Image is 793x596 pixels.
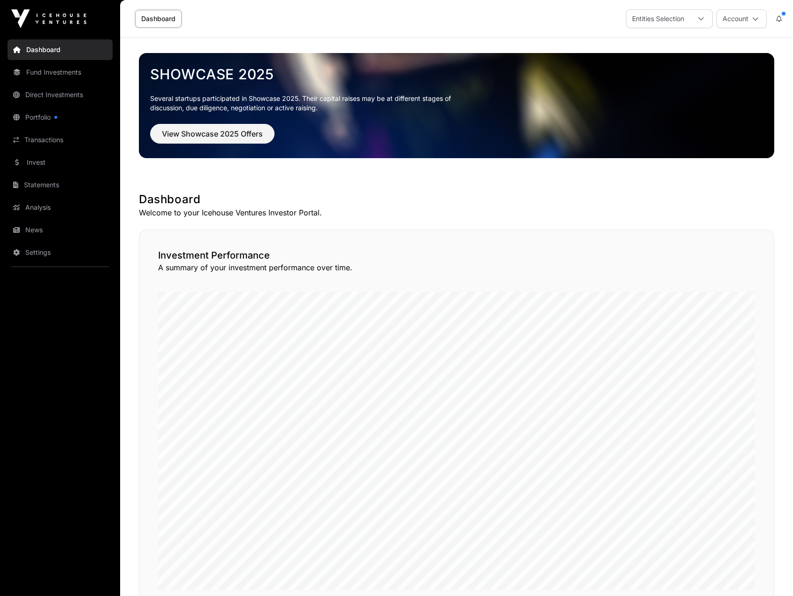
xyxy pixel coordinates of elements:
[8,84,113,105] a: Direct Investments
[8,39,113,60] a: Dashboard
[150,66,763,83] a: Showcase 2025
[717,9,767,28] button: Account
[150,94,465,113] p: Several startups participated in Showcase 2025. Their capital raises may be at different stages o...
[158,262,755,273] p: A summary of your investment performance over time.
[135,10,182,28] a: Dashboard
[8,130,113,150] a: Transactions
[8,197,113,218] a: Analysis
[139,192,774,207] h1: Dashboard
[8,220,113,240] a: News
[150,133,274,143] a: View Showcase 2025 Offers
[150,124,274,144] button: View Showcase 2025 Offers
[8,242,113,263] a: Settings
[8,152,113,173] a: Invest
[8,175,113,195] a: Statements
[8,107,113,128] a: Portfolio
[139,207,774,218] p: Welcome to your Icehouse Ventures Investor Portal.
[11,9,86,28] img: Icehouse Ventures Logo
[139,53,774,158] img: Showcase 2025
[158,249,755,262] h2: Investment Performance
[162,128,263,139] span: View Showcase 2025 Offers
[8,62,113,83] a: Fund Investments
[626,10,690,28] div: Entities Selection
